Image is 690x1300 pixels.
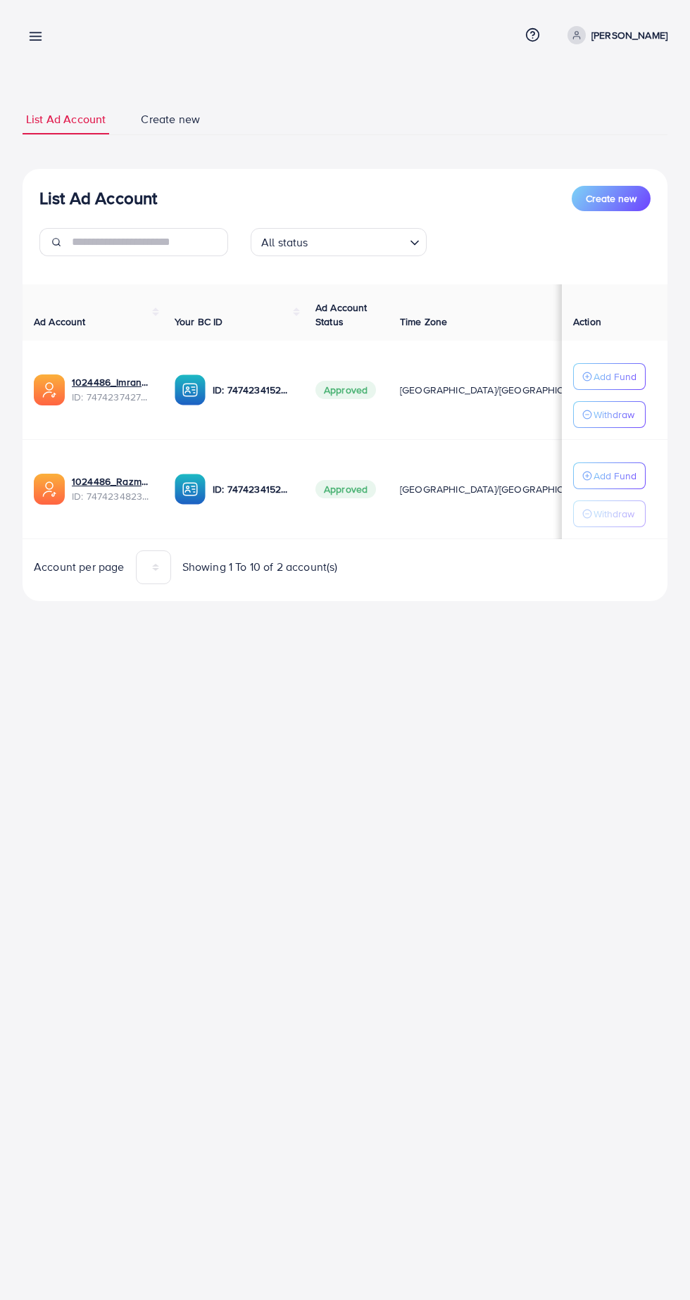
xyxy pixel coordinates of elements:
img: ic-ads-acc.e4c84228.svg [34,474,65,505]
span: Approved [315,480,376,498]
p: Add Fund [594,467,636,484]
p: Withdraw [594,505,634,522]
span: Showing 1 To 10 of 2 account(s) [182,559,338,575]
button: Add Fund [573,462,646,489]
button: Add Fund [573,363,646,390]
span: ID: 7474234823184416769 [72,489,152,503]
span: Create new [586,191,636,206]
h3: List Ad Account [39,188,157,208]
button: Withdraw [573,500,646,527]
span: Time Zone [400,315,447,329]
div: <span class='underline'>1024486_Imran_1740231528988</span></br>7474237427478233089 [72,375,152,404]
button: Withdraw [573,401,646,428]
a: 1024486_Imran_1740231528988 [72,375,152,389]
span: List Ad Account [26,111,106,127]
p: Withdraw [594,406,634,423]
a: 1024486_Razman_1740230915595 [72,474,152,488]
a: [PERSON_NAME] [562,26,667,44]
p: ID: 7474234152863678481 [213,381,293,398]
span: Ad Account Status [315,301,368,329]
span: Create new [141,111,200,127]
img: ic-ba-acc.ded83a64.svg [175,374,206,405]
button: Create new [572,186,651,211]
div: Search for option [251,228,427,256]
span: [GEOGRAPHIC_DATA]/[GEOGRAPHIC_DATA] [400,482,596,496]
div: <span class='underline'>1024486_Razman_1740230915595</span></br>7474234823184416769 [72,474,152,503]
img: ic-ba-acc.ded83a64.svg [175,474,206,505]
span: Account per page [34,559,125,575]
span: Action [573,315,601,329]
p: ID: 7474234152863678481 [213,481,293,498]
span: Approved [315,381,376,399]
span: ID: 7474237427478233089 [72,390,152,404]
span: Ad Account [34,315,86,329]
p: Add Fund [594,368,636,385]
img: ic-ads-acc.e4c84228.svg [34,374,65,405]
input: Search for option [313,229,404,253]
p: [PERSON_NAME] [591,27,667,44]
span: [GEOGRAPHIC_DATA]/[GEOGRAPHIC_DATA] [400,383,596,397]
span: All status [258,232,311,253]
span: Your BC ID [175,315,223,329]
